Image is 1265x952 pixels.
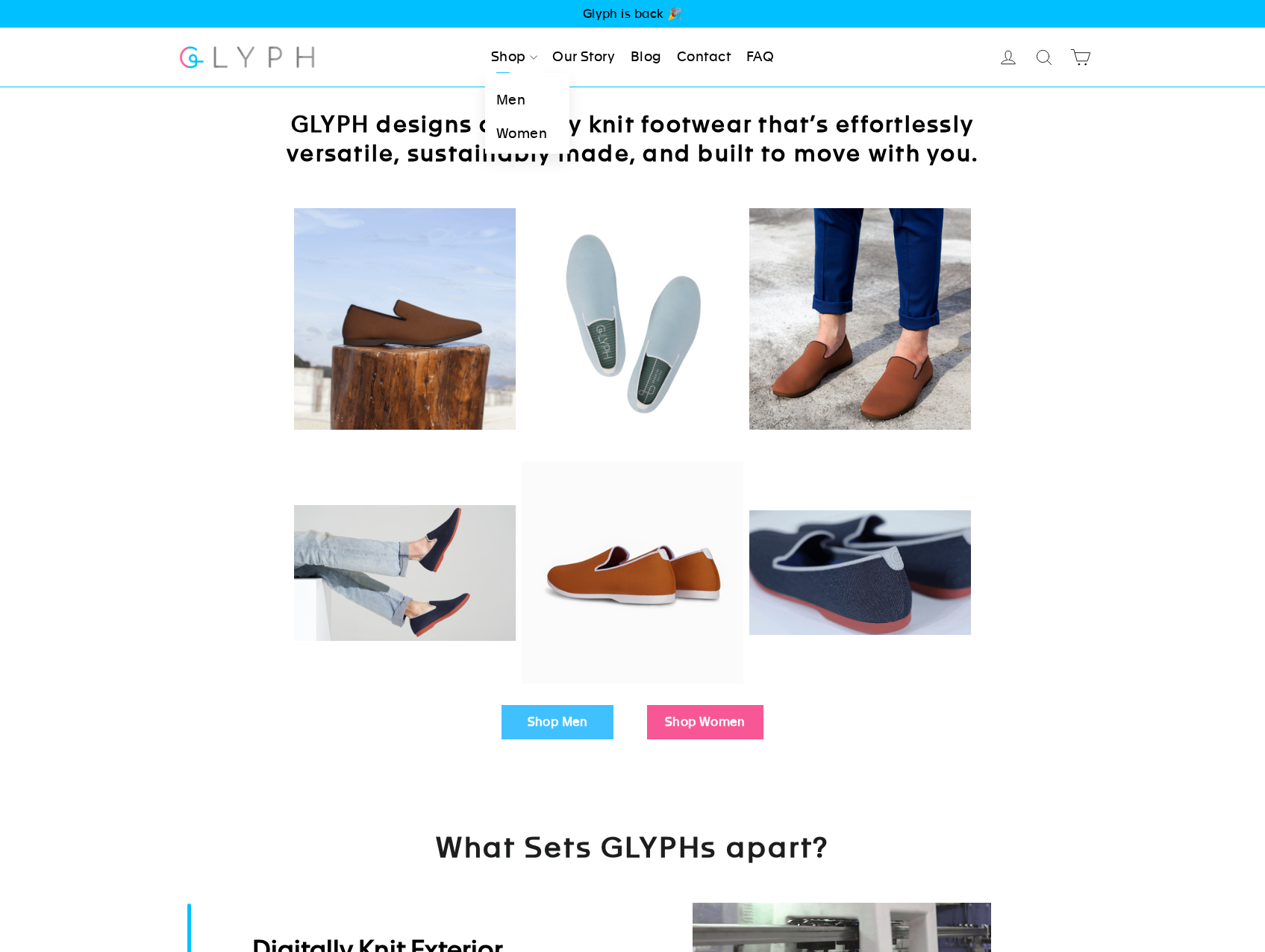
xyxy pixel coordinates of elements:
[546,41,621,74] a: Our Story
[485,41,780,74] ul: Primary
[260,829,1006,903] h2: What Sets GLYPHs apart?
[485,41,543,74] a: Shop
[178,37,317,77] img: Glyph
[647,705,763,739] a: Shop Women
[1245,412,1265,541] iframe: Glyph - Referral program
[485,84,569,117] a: Men
[625,41,668,74] a: Blog
[502,705,613,739] a: Shop Men
[485,117,569,151] a: Women
[260,110,1006,168] h2: GLYPH designs digitally knit footwear that’s effortlessly versatile, sustainably made, and built ...
[740,41,780,74] a: FAQ
[671,41,737,74] a: Contact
